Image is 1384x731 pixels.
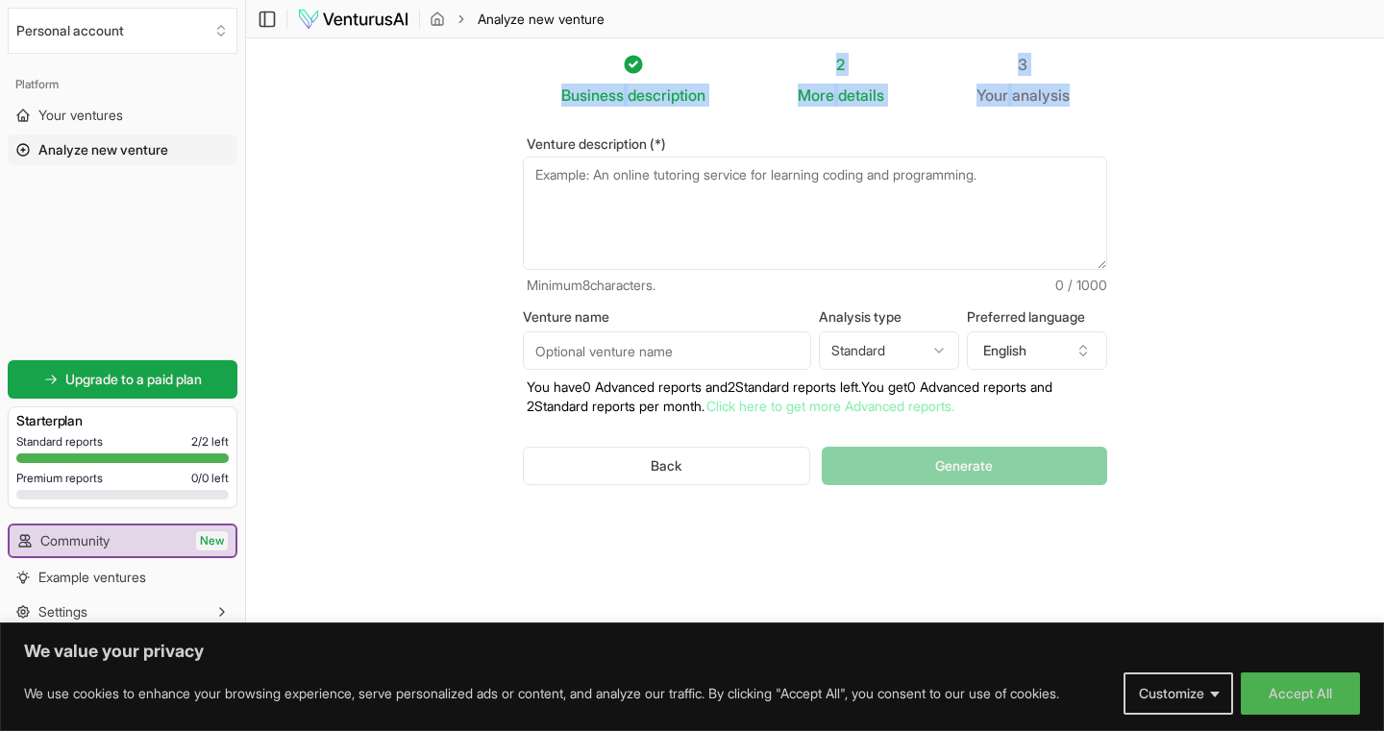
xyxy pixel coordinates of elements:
[16,471,103,486] span: Premium reports
[40,531,110,550] span: Community
[65,370,202,389] span: Upgrade to a paid plan
[38,568,146,587] span: Example ventures
[706,398,954,414] a: Click here to get more Advanced reports.
[16,434,103,450] span: Standard reports
[976,53,1070,76] div: 3
[478,10,605,29] span: Analyze new venture
[976,84,1008,107] span: Your
[1241,672,1360,715] button: Accept All
[430,10,605,29] nav: breadcrumb
[523,310,811,324] label: Venture name
[38,106,123,125] span: Your ventures
[523,137,1107,151] label: Venture description (*)
[191,471,229,486] span: 0 / 0 left
[297,8,409,31] img: logo
[628,85,705,105] span: description
[967,331,1107,370] button: English
[819,310,959,324] label: Analysis type
[8,597,237,627] button: Settings
[798,84,834,107] span: More
[16,411,229,430] h3: Starter plan
[8,360,237,399] a: Upgrade to a paid plan
[10,525,235,556] a: CommunityNew
[523,378,1107,416] p: You have 0 Advanced reports and 2 Standard reports left. Y ou get 0 Advanced reports and 2 Standa...
[1124,672,1233,715] button: Customize
[838,85,884,105] span: details
[191,434,229,450] span: 2 / 2 left
[38,140,168,159] span: Analyze new venture
[8,562,237,593] a: Example ventures
[527,276,655,295] span: Minimum 8 characters.
[24,640,1360,663] p: We value your privacy
[561,84,624,107] span: Business
[8,8,237,54] button: Select an organization
[798,53,884,76] div: 2
[1012,85,1070,105] span: analysis
[38,602,87,621] span: Settings
[8,69,237,100] div: Platform
[1055,276,1107,295] span: 0 / 1000
[24,682,1059,705] p: We use cookies to enhance your browsing experience, serve personalized ads or content, and analyz...
[8,134,237,165] a: Analyze new venture
[196,531,228,550] span: New
[523,331,811,370] input: Optional venture name
[8,100,237,131] a: Your ventures
[523,447,810,485] button: Back
[967,310,1107,324] label: Preferred language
